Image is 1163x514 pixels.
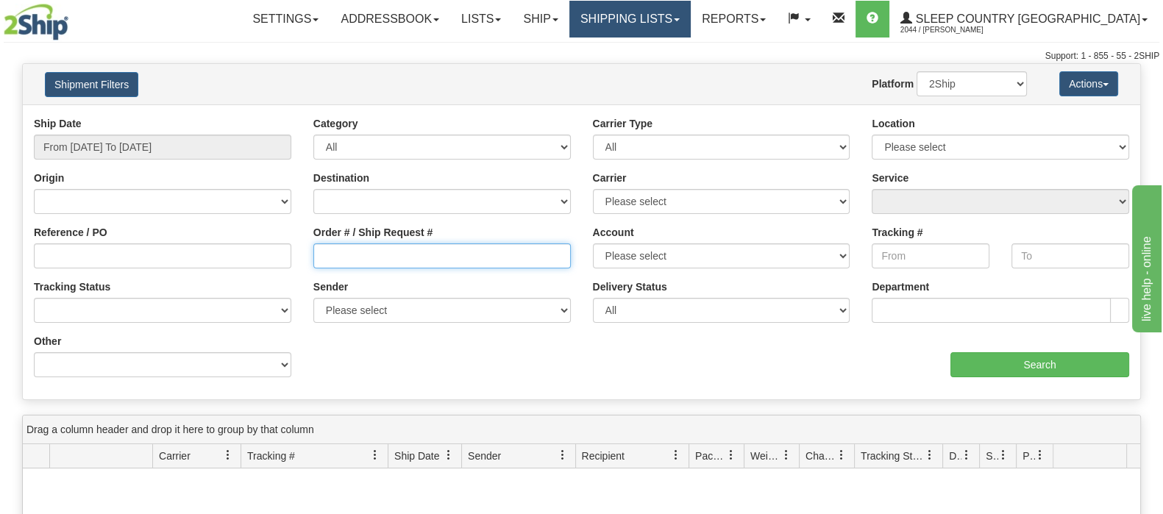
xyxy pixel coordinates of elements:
[363,443,388,468] a: Tracking # filter column settings
[593,279,667,294] label: Delivery Status
[917,443,942,468] a: Tracking Status filter column settings
[719,443,744,468] a: Packages filter column settings
[986,449,998,463] span: Shipment Issues
[691,1,777,38] a: Reports
[872,225,922,240] label: Tracking #
[664,443,689,468] a: Recipient filter column settings
[550,443,575,468] a: Sender filter column settings
[450,1,512,38] a: Lists
[582,449,625,463] span: Recipient
[949,449,961,463] span: Delivery Status
[216,443,241,468] a: Carrier filter column settings
[872,279,929,294] label: Department
[241,1,330,38] a: Settings
[34,334,61,349] label: Other
[912,13,1140,25] span: Sleep Country [GEOGRAPHIC_DATA]
[593,116,652,131] label: Carrier Type
[872,116,914,131] label: Location
[1129,182,1162,332] iframe: chat widget
[4,4,68,40] img: logo2044.jpg
[45,72,138,97] button: Shipment Filters
[569,1,691,38] a: Shipping lists
[512,1,569,38] a: Ship
[829,443,854,468] a: Charge filter column settings
[468,449,501,463] span: Sender
[950,352,1129,377] input: Search
[436,443,461,468] a: Ship Date filter column settings
[23,415,1140,444] div: grid grouping header
[1022,449,1035,463] span: Pickup Status
[313,279,348,294] label: Sender
[34,279,110,294] label: Tracking Status
[593,225,634,240] label: Account
[805,449,836,463] span: Charge
[34,225,107,240] label: Reference / PO
[11,9,136,26] div: live help - online
[34,116,82,131] label: Ship Date
[889,1,1159,38] a: Sleep Country [GEOGRAPHIC_DATA] 2044 / [PERSON_NAME]
[872,76,914,91] label: Platform
[593,171,627,185] label: Carrier
[991,443,1016,468] a: Shipment Issues filter column settings
[394,449,439,463] span: Ship Date
[330,1,450,38] a: Addressbook
[159,449,191,463] span: Carrier
[1028,443,1053,468] a: Pickup Status filter column settings
[313,116,358,131] label: Category
[900,23,1011,38] span: 2044 / [PERSON_NAME]
[247,449,295,463] span: Tracking #
[954,443,979,468] a: Delivery Status filter column settings
[1011,243,1129,268] input: To
[313,171,369,185] label: Destination
[34,171,64,185] label: Origin
[872,243,989,268] input: From
[872,171,908,185] label: Service
[861,449,925,463] span: Tracking Status
[750,449,781,463] span: Weight
[1059,71,1118,96] button: Actions
[774,443,799,468] a: Weight filter column settings
[695,449,726,463] span: Packages
[313,225,433,240] label: Order # / Ship Request #
[4,50,1159,63] div: Support: 1 - 855 - 55 - 2SHIP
